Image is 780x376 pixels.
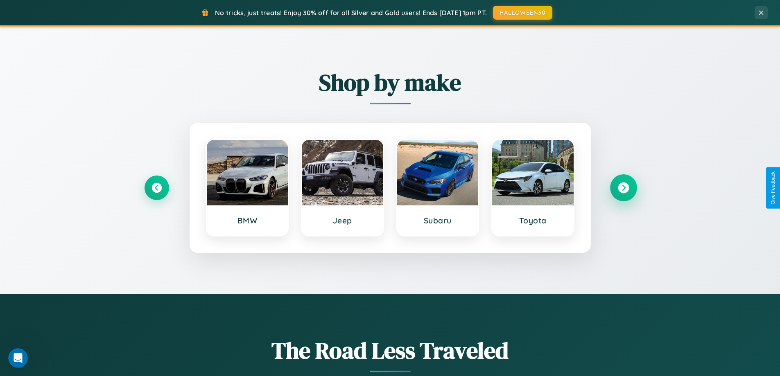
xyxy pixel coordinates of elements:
h1: The Road Less Traveled [145,335,636,366]
span: No tricks, just treats! Enjoy 30% off for all Silver and Gold users! Ends [DATE] 1pm PT. [215,9,487,17]
iframe: Intercom live chat [8,348,28,368]
h3: Toyota [500,216,565,225]
button: HALLOWEEN30 [493,6,552,20]
div: Give Feedback [770,171,776,205]
h3: BMW [215,216,280,225]
h2: Shop by make [145,67,636,98]
h3: Subaru [405,216,470,225]
h3: Jeep [310,216,375,225]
